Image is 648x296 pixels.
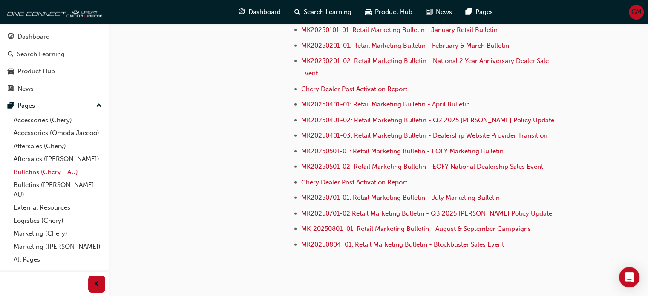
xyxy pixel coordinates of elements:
[17,84,34,94] div: News
[301,178,407,186] a: Chery Dealer Post Activation Report
[301,147,504,155] a: MK20250501-01: Retail Marketing Bulletin - EOFY Marketing Bulletin
[10,166,105,179] a: Bulletins (Chery - AU)
[17,32,50,42] div: Dashboard
[10,114,105,127] a: Accessories (Chery)
[304,7,351,17] span: Search Learning
[288,3,358,21] a: search-iconSearch Learning
[17,66,55,76] div: Product Hub
[375,7,412,17] span: Product Hub
[475,7,493,17] span: Pages
[466,7,472,17] span: pages-icon
[10,152,105,166] a: Aftersales ([PERSON_NAME])
[10,253,105,266] a: All Pages
[301,101,470,108] a: MK20250401-01: Retail Marketing Bulletin - April Bulletin
[10,140,105,153] a: Aftersales (Chery)
[17,49,65,59] div: Search Learning
[8,68,14,75] span: car-icon
[301,163,543,170] a: MK20250501-02: Retail Marketing Bulletin - EOFY National Dealership Sales Event
[358,3,419,21] a: car-iconProduct Hub
[301,42,509,49] a: MK20250201-01: Retail Marketing Bulletin - February & March Bulletin
[10,201,105,214] a: External Resources
[3,98,105,114] button: Pages
[365,7,372,17] span: car-icon
[3,46,105,62] a: Search Learning
[96,101,102,112] span: up-icon
[17,101,35,111] div: Pages
[3,63,105,79] a: Product Hub
[629,5,644,20] button: GM
[459,3,500,21] a: pages-iconPages
[10,214,105,227] a: Logistics (Chery)
[10,178,105,201] a: Bulletins ([PERSON_NAME] - AU)
[294,7,300,17] span: search-icon
[436,7,452,17] span: News
[301,57,550,77] a: MK20250201-02: Retail Marketing Bulletin - National 2 Year Anniversary Dealer Sale Event
[426,7,432,17] span: news-icon
[239,7,245,17] span: guage-icon
[10,227,105,240] a: Marketing (Chery)
[3,81,105,97] a: News
[4,3,102,20] img: oneconnect
[3,27,105,98] button: DashboardSearch LearningProduct HubNews
[3,29,105,45] a: Dashboard
[419,3,459,21] a: news-iconNews
[301,241,504,248] a: MK20250804_01: Retail Marketing Bulletin - Blockbuster Sales Event
[301,85,407,93] a: Chery Dealer Post Activation Report
[301,26,498,34] a: MK20250101-01: Retail Marketing Bulletin - January Retail Bulletin
[8,51,14,58] span: search-icon
[8,33,14,41] span: guage-icon
[232,3,288,21] a: guage-iconDashboard
[301,225,531,233] a: MK-20250801_01: Retail Marketing Bulletin - August & September Campaigns
[248,7,281,17] span: Dashboard
[10,240,105,253] a: Marketing ([PERSON_NAME])
[94,279,100,290] span: prev-icon
[10,126,105,140] a: Accessories (Omoda Jaecoo)
[301,210,552,217] a: MK20250701-02 Retail Marketing Bulletin - Q3 2025 [PERSON_NAME] Policy Update
[301,194,500,201] a: MK20250701-01: Retail Marketing Bulletin - July Marketing Bulletin
[301,116,554,124] a: MK20250401-02: Retail Marketing Bulletin - Q2 2025 [PERSON_NAME] Policy Update
[8,85,14,93] span: news-icon
[8,102,14,110] span: pages-icon
[631,7,642,17] span: GM
[619,267,639,287] div: Open Intercom Messenger
[301,132,547,139] a: MK20250401-03: Retail Marketing Bulletin - Dealership Website Provider Transition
